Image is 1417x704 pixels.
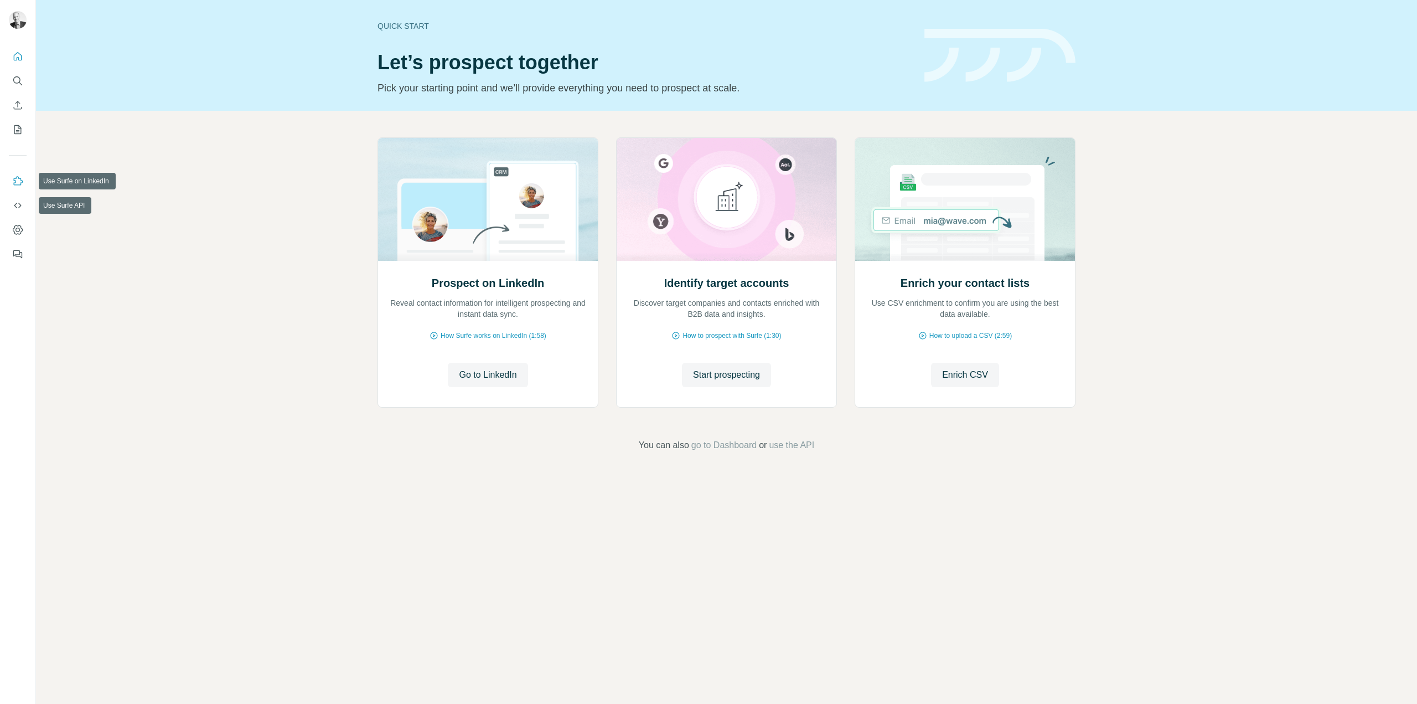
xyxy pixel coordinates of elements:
[931,363,999,387] button: Enrich CSV
[9,47,27,66] button: Quick start
[682,363,771,387] button: Start prospecting
[9,11,27,29] img: Avatar
[616,138,837,261] img: Identify target accounts
[769,439,814,452] button: use the API
[432,275,544,291] h2: Prospect on LinkedIn
[855,138,1075,261] img: Enrich your contact lists
[9,171,27,191] button: Use Surfe on LinkedIn
[9,95,27,115] button: Enrich CSV
[691,439,757,452] button: go to Dashboard
[377,52,911,74] h1: Let’s prospect together
[682,331,781,341] span: How to prospect with Surfe (1:30)
[693,368,760,382] span: Start prospecting
[9,71,27,91] button: Search
[901,275,1030,291] h2: Enrich your contact lists
[9,244,27,264] button: Feedback
[389,297,587,320] p: Reveal contact information for intelligent prospecting and instant data sync.
[9,120,27,140] button: My lists
[759,439,767,452] span: or
[459,368,516,382] span: Go to LinkedIn
[377,20,911,32] div: Quick start
[9,220,27,240] button: Dashboard
[448,363,528,387] button: Go to LinkedIn
[929,331,1012,341] span: How to upload a CSV (2:59)
[866,297,1064,320] p: Use CSV enrichment to confirm you are using the best data available.
[377,80,911,96] p: Pick your starting point and we’ll provide everything you need to prospect at scale.
[942,368,988,382] span: Enrich CSV
[377,138,598,261] img: Prospect on LinkedIn
[924,29,1075,83] img: banner
[441,331,546,341] span: How Surfe works on LinkedIn (1:58)
[664,275,789,291] h2: Identify target accounts
[9,196,27,215] button: Use Surfe API
[628,297,825,320] p: Discover target companies and contacts enriched with B2B data and insights.
[639,439,689,452] span: You can also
